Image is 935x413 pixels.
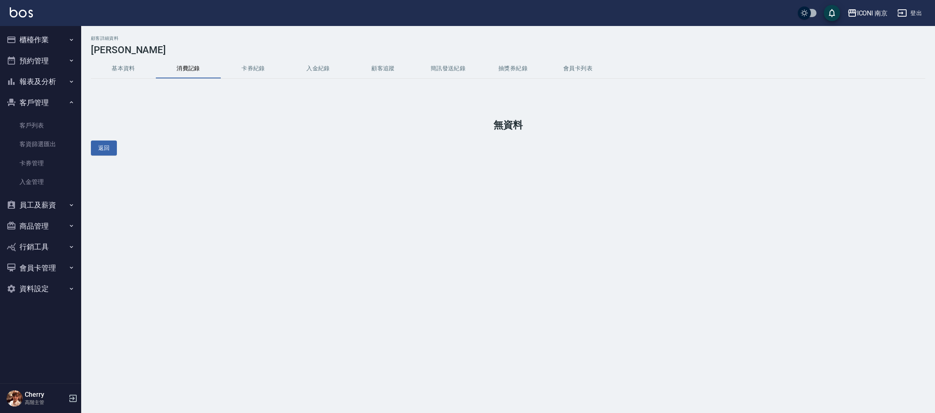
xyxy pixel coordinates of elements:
button: 櫃檯作業 [3,29,78,50]
button: 登出 [894,6,925,21]
button: 會員卡管理 [3,257,78,279]
button: save [824,5,840,21]
button: 返回 [91,141,117,156]
a: 客戶列表 [3,116,78,135]
button: 基本資料 [91,59,156,78]
button: 報表及分析 [3,71,78,92]
a: 客資篩選匯出 [3,135,78,154]
h2: 顧客詳細資料 [91,36,925,41]
h1: 無資料 [91,119,925,131]
a: 卡券管理 [3,154,78,173]
button: 顧客追蹤 [351,59,416,78]
button: 會員卡列表 [545,59,610,78]
button: 資料設定 [3,278,78,299]
button: 行銷工具 [3,236,78,257]
button: 入金紀錄 [286,59,351,78]
img: Person [6,390,23,407]
button: 消費記錄 [156,59,221,78]
img: Logo [10,7,33,17]
button: 卡券紀錄 [221,59,286,78]
button: 客戶管理 [3,92,78,113]
button: 簡訊發送紀錄 [416,59,480,78]
button: 抽獎券紀錄 [480,59,545,78]
button: 商品管理 [3,216,78,237]
p: 高階主管 [25,399,66,406]
button: 預約管理 [3,50,78,71]
h5: Cherry [25,391,66,399]
a: 入金管理 [3,173,78,191]
h3: [PERSON_NAME] [91,44,925,56]
div: ICONI 南京 [857,8,888,18]
button: 員工及薪資 [3,195,78,216]
button: ICONI 南京 [844,5,891,22]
